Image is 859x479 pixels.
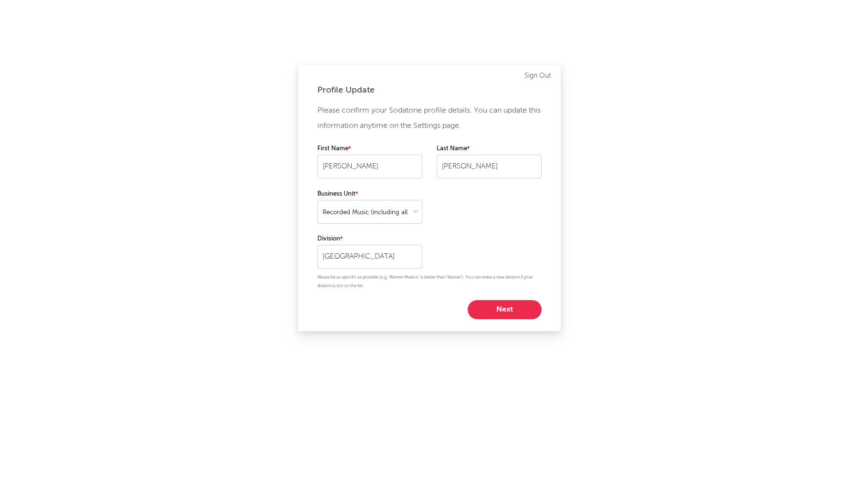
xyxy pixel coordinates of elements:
[317,188,422,200] label: Business Unit
[317,103,542,134] p: Please confirm your Sodatone profile details. You can update this information anytime on the Sett...
[317,245,422,269] input: Your division
[524,70,551,82] a: Sign Out
[317,233,422,245] label: Division
[437,155,542,178] input: Your last name
[437,143,542,155] label: Last Name
[317,273,542,291] p: Please be as specific as possible (e.g. 'Warner Mexico' is better than 'Warner'). You can enter a...
[468,300,542,319] button: Next
[317,84,542,96] div: Profile Update
[317,155,422,178] input: Your first name
[317,143,422,155] label: First Name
